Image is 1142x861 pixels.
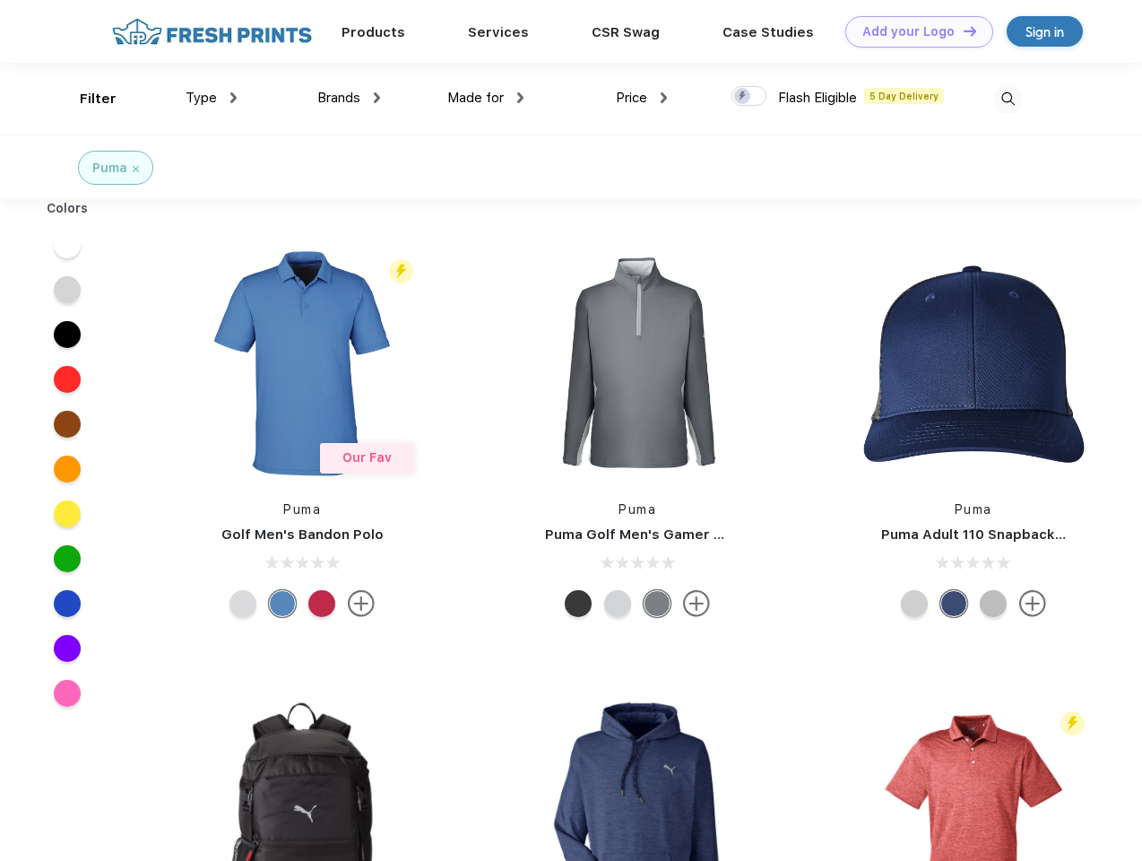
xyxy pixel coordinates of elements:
[1060,711,1085,735] img: flash_active_toggle.svg
[1019,590,1046,617] img: more.svg
[133,166,139,172] img: filter_cancel.svg
[80,89,117,109] div: Filter
[230,92,237,103] img: dropdown.png
[778,90,857,106] span: Flash Eligible
[604,590,631,617] div: High Rise
[565,590,592,617] div: Puma Black
[1007,16,1083,47] a: Sign in
[864,88,944,104] span: 5 Day Delivery
[342,24,405,40] a: Products
[993,84,1023,114] img: desktop_search.svg
[283,502,321,517] a: Puma
[955,502,992,517] a: Puma
[616,90,647,106] span: Price
[619,502,656,517] a: Puma
[348,590,375,617] img: more.svg
[186,90,217,106] span: Type
[964,26,976,36] img: DT
[389,259,413,283] img: flash_active_toggle.svg
[683,590,710,617] img: more.svg
[901,590,928,617] div: Quarry Brt Whit
[33,199,102,218] div: Colors
[518,244,757,483] img: func=resize&h=266
[545,526,828,543] a: Puma Golf Men's Gamer Golf Quarter-Zip
[183,244,421,483] img: func=resize&h=266
[317,90,360,106] span: Brands
[854,244,1093,483] img: func=resize&h=266
[592,24,660,40] a: CSR Swag
[661,92,667,103] img: dropdown.png
[980,590,1007,617] div: Quarry with Brt Whit
[221,526,384,543] a: Golf Men's Bandon Polo
[374,92,380,103] img: dropdown.png
[1025,22,1064,42] div: Sign in
[269,590,296,617] div: Lake Blue
[107,16,317,48] img: fo%20logo%202.webp
[468,24,529,40] a: Services
[644,590,670,617] div: Quiet Shade
[308,590,335,617] div: Ski Patrol
[229,590,256,617] div: High Rise
[940,590,967,617] div: Peacoat Qut Shd
[862,24,955,39] div: Add your Logo
[92,159,127,178] div: Puma
[517,92,523,103] img: dropdown.png
[342,450,392,465] span: Our Fav
[447,90,504,106] span: Made for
